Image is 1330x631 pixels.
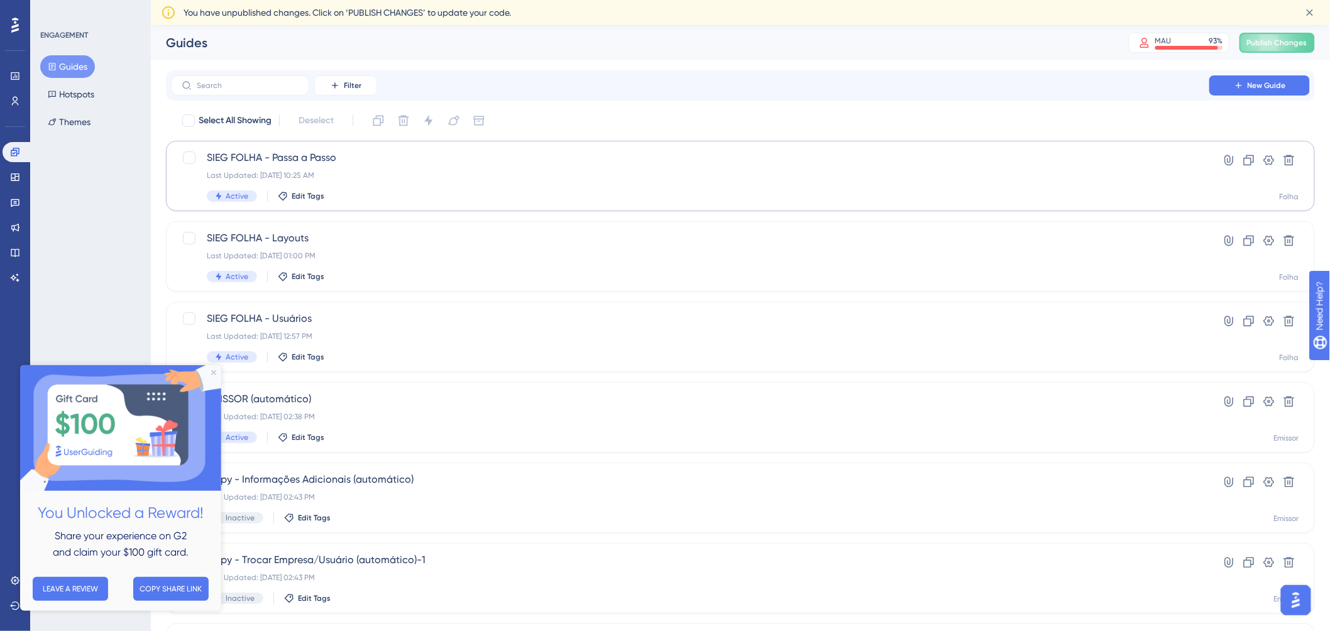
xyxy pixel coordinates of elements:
[1280,353,1299,363] div: Folha
[166,34,1097,52] div: Guides
[184,5,511,20] span: You have unpublished changes. Click on ‘PUBLISH CHANGES’ to update your code.
[226,352,248,362] span: Active
[40,111,98,133] button: Themes
[1247,38,1307,48] span: Publish Changes
[298,513,331,523] span: Edit Tags
[278,191,324,201] button: Edit Tags
[35,165,167,177] span: Share your experience on G2
[40,30,88,40] div: ENGAGEMENT
[287,109,345,132] button: Deselect
[13,212,88,236] button: LEAVE A REVIEW
[284,513,331,523] button: Edit Tags
[314,75,377,96] button: Filter
[226,593,255,603] span: Inactive
[1280,192,1299,202] div: Folha
[191,5,196,10] div: Close Preview
[292,191,324,201] span: Edit Tags
[292,432,324,442] span: Edit Tags
[1248,80,1286,91] span: New Guide
[1277,581,1315,619] iframe: UserGuiding AI Assistant Launcher
[1209,75,1310,96] button: New Guide
[30,3,79,18] span: Need Help?
[1280,272,1299,282] div: Folha
[207,472,1173,487] span: Copy - Informações Adicionais (automático)
[207,311,1173,326] span: SIEG FOLHA - Usuários
[1239,33,1315,53] button: Publish Changes
[40,55,95,78] button: Guides
[207,392,1173,407] span: EMISSOR (automático)
[40,83,102,106] button: Hotspots
[207,251,1173,261] div: Last Updated: [DATE] 01:00 PM
[278,272,324,282] button: Edit Tags
[207,170,1173,180] div: Last Updated: [DATE] 10:25 AM
[284,593,331,603] button: Edit Tags
[1155,36,1172,46] div: MAU
[298,593,331,603] span: Edit Tags
[278,432,324,442] button: Edit Tags
[1274,513,1299,524] div: Emissor
[199,113,272,128] span: Select All Showing
[207,573,1173,583] div: Last Updated: [DATE] 02:43 PM
[1209,36,1223,46] div: 93 %
[292,272,324,282] span: Edit Tags
[207,331,1173,341] div: Last Updated: [DATE] 12:57 PM
[207,492,1173,502] div: Last Updated: [DATE] 02:43 PM
[33,181,168,193] span: and claim your $100 gift card.
[207,552,1173,568] span: Copy - Trocar Empresa/Usuário (automático)-1
[207,412,1173,422] div: Last Updated: [DATE] 02:38 PM
[226,513,255,523] span: Inactive
[207,231,1173,246] span: SIEG FOLHA - Layouts
[344,80,361,91] span: Filter
[278,352,324,362] button: Edit Tags
[292,352,324,362] span: Edit Tags
[113,212,189,236] button: COPY SHARE LINK
[197,81,299,90] input: Search
[299,113,334,128] span: Deselect
[1274,594,1299,604] div: Emissor
[226,432,248,442] span: Active
[226,272,248,282] span: Active
[1274,433,1299,443] div: Emissor
[10,136,191,160] h2: You Unlocked a Reward!
[207,150,1173,165] span: SIEG FOLHA - Passa a Passo
[226,191,248,201] span: Active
